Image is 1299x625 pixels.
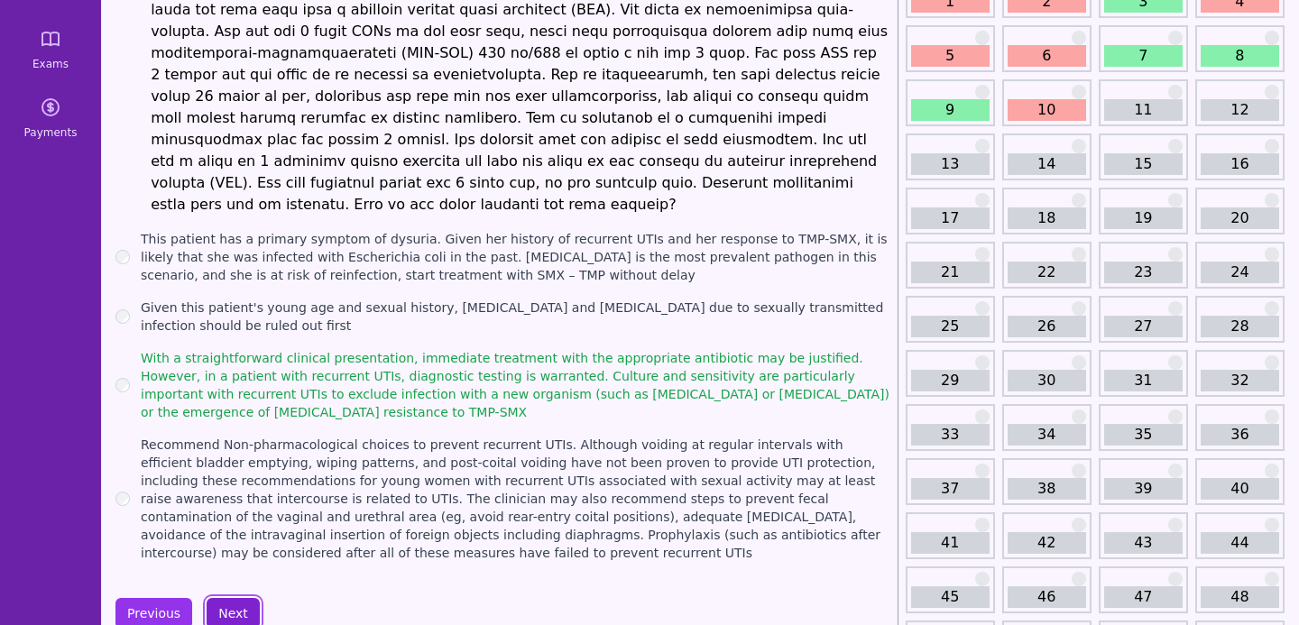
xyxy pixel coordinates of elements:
a: 14 [1008,153,1086,175]
a: 13 [911,153,990,175]
a: 39 [1104,478,1183,500]
span: Payments [24,125,78,140]
a: 24 [1201,262,1279,283]
a: 16 [1201,153,1279,175]
a: 48 [1201,586,1279,608]
a: 42 [1008,532,1086,554]
a: 35 [1104,424,1183,446]
a: 41 [911,532,990,554]
a: 25 [911,316,990,337]
a: 9 [911,99,990,121]
a: 34 [1008,424,1086,446]
label: With a straightforward clinical presentation, immediate treatment with the appropriate antibiotic... [141,349,890,421]
a: 21 [911,262,990,283]
a: 46 [1008,586,1086,608]
span: Exams [32,57,69,71]
a: 17 [911,207,990,229]
a: 45 [911,586,990,608]
a: 37 [911,478,990,500]
a: 12 [1201,99,1279,121]
a: 47 [1104,586,1183,608]
label: This patient has a primary symptom of dysuria. Given her history of recurrent UTIs and her respon... [141,230,890,284]
a: 33 [911,424,990,446]
a: 28 [1201,316,1279,337]
a: 27 [1104,316,1183,337]
a: 5 [911,45,990,67]
a: 31 [1104,370,1183,391]
a: 29 [911,370,990,391]
a: 7 [1104,45,1183,67]
a: 11 [1104,99,1183,121]
a: 10 [1008,99,1086,121]
a: Payments [7,86,94,151]
a: 32 [1201,370,1279,391]
a: 43 [1104,532,1183,554]
a: 15 [1104,153,1183,175]
a: 23 [1104,262,1183,283]
a: 40 [1201,478,1279,500]
label: Recommend Non-pharmacological choices to prevent recurrent UTIs. Although voiding at regular inte... [141,436,890,562]
a: 20 [1201,207,1279,229]
a: 26 [1008,316,1086,337]
a: 6 [1008,45,1086,67]
a: 18 [1008,207,1086,229]
a: 8 [1201,45,1279,67]
a: 44 [1201,532,1279,554]
a: 19 [1104,207,1183,229]
a: 36 [1201,424,1279,446]
a: 22 [1008,262,1086,283]
label: Given this patient's young age and sexual history, [MEDICAL_DATA] and [MEDICAL_DATA] due to sexua... [141,299,890,335]
a: 38 [1008,478,1086,500]
a: Exams [7,17,94,82]
a: 30 [1008,370,1086,391]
